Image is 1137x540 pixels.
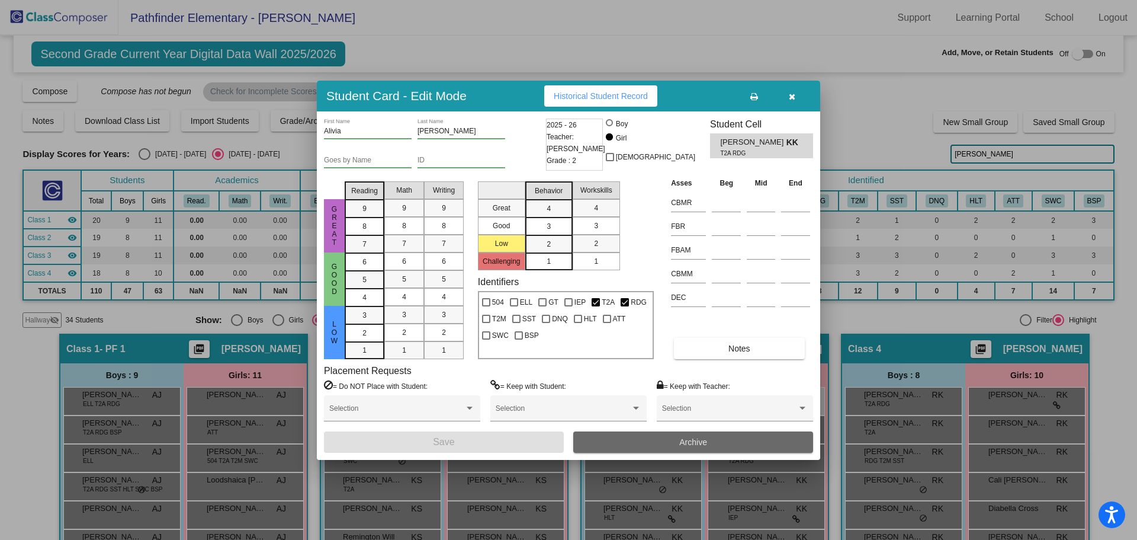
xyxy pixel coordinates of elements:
span: Writing [433,185,455,196]
button: Notes [674,338,804,359]
span: 1 [402,345,406,356]
span: 504 [492,295,504,309]
span: 1 [362,345,367,356]
input: assessment [671,218,706,235]
span: Grade : 2 [547,155,576,167]
span: 8 [402,221,406,231]
h3: Student Card - Edit Mode [326,88,467,103]
span: IEP [574,295,586,309]
span: [DEMOGRAPHIC_DATA] [616,150,695,164]
span: 3 [442,309,446,320]
span: T2A [602,295,615,309]
span: 4 [594,203,598,213]
th: Asses [668,177,709,190]
span: T2A RDG [720,149,778,158]
span: HLT [584,312,597,326]
span: 6 [442,256,446,267]
span: 8 [362,221,367,232]
span: 8 [442,221,446,231]
button: Archive [573,432,813,453]
span: Teacher: [PERSON_NAME] [547,131,605,155]
input: assessment [671,241,706,259]
span: 5 [442,274,446,285]
span: 5 [362,274,367,285]
label: = Do NOT Place with Student: [324,380,428,392]
span: Good [329,263,340,296]
span: 4 [547,203,551,214]
th: End [778,177,813,190]
span: Save [433,437,454,447]
span: 2 [402,327,406,338]
span: 9 [362,203,367,214]
span: KK [786,136,803,149]
label: = Keep with Student: [490,380,566,392]
span: 4 [402,292,406,302]
span: SWC [492,328,509,343]
span: 1 [594,256,598,267]
span: 3 [362,310,367,321]
span: 2 [547,239,551,250]
input: assessment [671,194,706,212]
span: 7 [402,238,406,249]
span: Reading [351,186,378,196]
label: Placement Requests [324,365,412,376]
span: 2 [362,328,367,338]
span: GT [548,295,558,309]
input: goes by name [324,156,412,165]
span: Great [329,205,340,247]
span: 9 [442,203,446,213]
span: ATT [613,312,626,326]
span: T2M [492,312,506,326]
span: 3 [402,309,406,320]
label: Identifiers [478,276,519,287]
span: 3 [594,221,598,231]
div: Boy [615,119,628,129]
span: 2 [594,238,598,249]
span: Behavior [535,186,563,196]
span: [PERSON_NAME] [720,136,786,149]
th: Mid [744,177,778,190]
th: Beg [709,177,744,190]
button: Historical Student Record [544,85,657,107]
span: DNQ [552,312,568,326]
span: 3 [547,221,551,232]
span: 7 [362,239,367,250]
input: assessment [671,265,706,283]
span: 4 [442,292,446,302]
span: 4 [362,292,367,303]
span: 6 [402,256,406,267]
span: 1 [547,256,551,267]
span: 5 [402,274,406,285]
span: 2025 - 26 [547,119,577,131]
h3: Student Cell [710,119,813,130]
span: SST [522,312,536,326]
span: ELL [520,295,532,309]
span: 7 [442,238,446,249]
span: Low [329,320,340,345]
span: 6 [362,257,367,267]
label: = Keep with Teacher: [657,380,730,392]
div: Girl [615,133,627,143]
span: Notes [728,344,750,353]
span: Workskills [580,185,612,196]
span: Math [396,185,412,196]
span: BSP [525,328,539,343]
span: Historical Student Record [554,91,648,101]
span: 1 [442,345,446,356]
input: assessment [671,289,706,306]
button: Save [324,432,564,453]
span: Archive [679,437,707,447]
span: 2 [442,327,446,338]
span: RDG [631,295,647,309]
span: 9 [402,203,406,213]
